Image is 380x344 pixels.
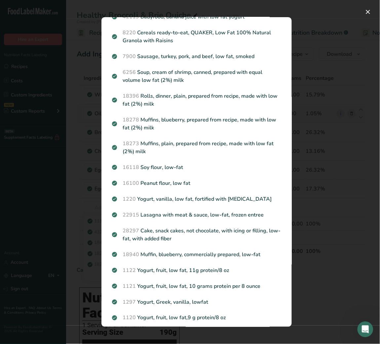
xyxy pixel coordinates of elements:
p: Soy flour, low-fat [112,163,281,171]
span: 1120 [123,314,136,322]
span: 8220 [123,29,136,36]
span: 18278 [123,116,139,123]
span: 1122 [123,267,136,274]
p: Yogurt, fruit, low fat, 10 grams protein per 8 ounce [112,282,281,290]
p: Soup, cream of shrimp, canned, prepared with equal volume low fat (2%) milk [112,68,281,84]
span: 1121 [123,283,136,290]
span: 28297 [123,227,139,234]
span: 1220 [123,195,136,203]
p: Yogurt, vanilla, low fat, fortified with [MEDICAL_DATA] [112,195,281,203]
iframe: Intercom live chat [358,322,373,337]
span: 6256 [123,69,136,76]
p: Muffin, blueberry, commercially prepared, low-fat [112,251,281,258]
p: Sausage, turkey, pork, and beef, low fat, smoked [112,52,281,60]
p: Lasagna with meat & sauce, low-fat, frozen entree [112,211,281,219]
span: 16118 [123,164,139,171]
p: Muffins, blueberry, prepared from recipe, made with low fat (2%) milk [112,116,281,132]
p: Yogurt, fruit, low fat,9 g protein/8 oz [112,314,281,322]
p: Yogurt, fruit, low fat, 11g protein/8 oz [112,266,281,274]
span: 18273 [123,140,139,147]
p: Cake, snack cakes, not chocolate, with icing or filling, low-fat, with added fiber [112,227,281,243]
p: Yogurt, Greek, vanilla, lowfat [112,298,281,306]
span: 18396 [123,92,139,100]
p: Rolls, dinner, plain, prepared from recipe, made with low fat (2%) milk [112,92,281,108]
span: 1297 [123,298,136,306]
span: 16100 [123,180,139,187]
span: 22915 [123,211,139,219]
span: 18940 [123,251,139,258]
p: Muffins, plain, prepared from recipe, made with low fat (2%) milk [112,140,281,155]
span: 7900 [123,53,136,60]
p: Cereals ready-to-eat, QUAKER, Low Fat 100% Natural Granola with Raisins [112,29,281,45]
p: Peanut flour, low fat [112,179,281,187]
